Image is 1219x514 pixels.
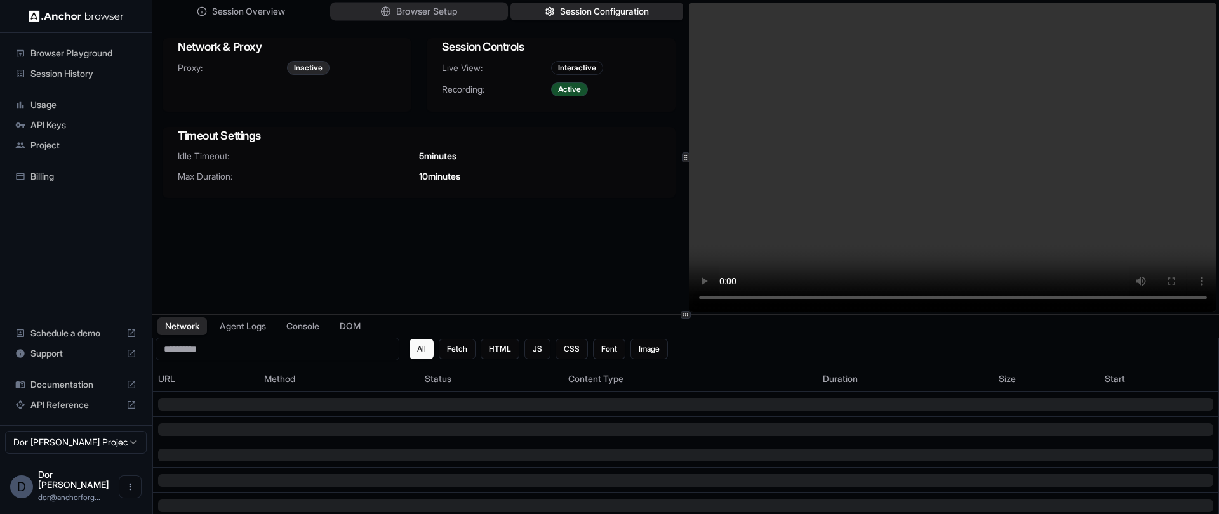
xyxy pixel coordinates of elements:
span: Session Configuration [560,5,649,18]
div: Support [10,343,142,364]
div: URL [158,372,254,385]
span: Recording: [442,83,551,96]
span: Live View: [442,62,551,74]
span: Idle Timeout: [178,150,419,162]
div: Usage [10,95,142,115]
span: Documentation [30,378,121,391]
span: Schedule a demo [30,327,121,339]
button: HTML [481,339,519,359]
button: Open menu [119,475,142,498]
span: Proxy: [178,62,287,74]
h3: Session Controls [442,38,660,56]
div: Browser Playground [10,43,142,63]
div: Method [264,372,415,385]
div: Content Type [568,372,813,385]
div: Inactive [287,61,330,75]
div: Active [551,82,588,96]
div: Session History [10,63,142,84]
button: Console [279,317,327,335]
button: Fetch [439,339,476,359]
div: Schedule a demo [10,323,142,343]
button: DOM [332,317,368,335]
span: 10 minutes [419,170,460,183]
span: Browser Playground [30,47,137,60]
div: Billing [10,166,142,187]
div: Duration [823,372,988,385]
button: JS [524,339,550,359]
button: All [410,339,434,359]
span: Usage [30,98,137,111]
h3: Network & Proxy [178,38,396,56]
div: D [10,475,33,498]
span: Dor Dankner [38,469,109,490]
div: Status [425,372,558,385]
span: Support [30,347,121,360]
span: Browser Setup [396,5,458,18]
button: Font [593,339,625,359]
div: Size [999,372,1095,385]
h3: Timeout Settings [178,127,660,145]
button: Image [630,339,668,359]
span: Session Overview [212,5,285,18]
span: 5 minutes [419,150,456,162]
img: Anchor Logo [29,10,124,22]
button: Agent Logs [212,317,274,335]
span: dor@anchorforge.io [38,492,100,502]
div: Project [10,135,142,155]
div: Documentation [10,374,142,395]
div: API Reference [10,395,142,415]
span: Project [30,139,137,152]
span: API Keys [30,119,137,131]
div: API Keys [10,115,142,135]
span: Max Duration: [178,170,419,183]
button: Network [157,317,207,335]
span: API Reference [30,399,121,411]
button: CSS [556,339,588,359]
div: Interactive [551,61,603,75]
span: Billing [30,170,137,183]
span: Session History [30,67,137,80]
div: Start [1105,372,1213,385]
